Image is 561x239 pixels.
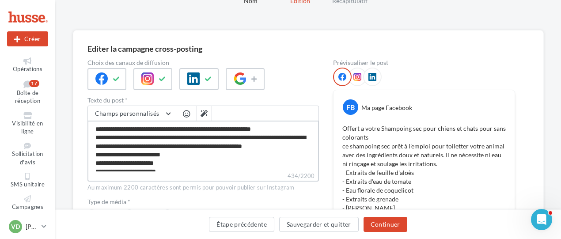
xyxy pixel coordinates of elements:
[12,150,43,166] span: Sollicitation d'avis
[87,184,319,192] div: Au maximum 2200 caractères sont permis pour pouvoir publier sur Instagram
[88,106,176,121] button: Champs personnalisés
[333,60,515,66] div: Prévisualiser le post
[361,103,412,112] div: Ma page Facebook
[7,31,48,46] button: Créer
[11,181,45,188] span: SMS unitaire
[87,60,319,66] label: Choix des canaux de diffusion
[15,89,40,105] span: Boîte de réception
[11,222,20,231] span: VD
[531,209,552,230] iframe: Intercom live chat
[7,78,48,106] a: Boîte de réception17
[87,45,202,53] div: Editer la campagne cross-posting
[7,110,48,137] a: Visibilité en ligne
[26,222,38,231] p: [PERSON_NAME]
[12,203,43,210] span: Campagnes
[7,193,48,212] a: Campagnes
[7,56,48,75] a: Opérations
[87,199,319,205] label: Type de média *
[29,80,39,87] div: 17
[7,218,48,235] a: VD [PERSON_NAME]
[87,97,319,103] label: Texte du post *
[342,124,506,239] p: Offert a votre Shampoing sec pour chiens et chats pour sans colorants ce shampoing sec prêt à l’e...
[7,140,48,167] a: Sollicitation d'avis
[12,120,43,135] span: Visibilité en ligne
[279,217,359,232] button: Sauvegarder et quitter
[343,99,358,115] div: FB
[87,171,319,182] label: 434/2200
[7,171,48,190] a: SMS unitaire
[7,31,48,46] div: Nouvelle campagne
[209,217,274,232] button: Étape précédente
[95,110,159,117] span: Champs personnalisés
[13,65,42,72] span: Opérations
[364,217,407,232] button: Continuer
